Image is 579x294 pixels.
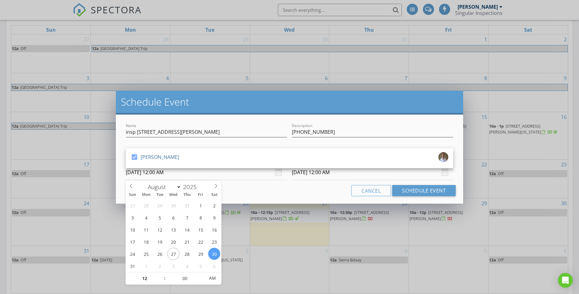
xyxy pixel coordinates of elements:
span: September 3, 2025 [167,260,179,272]
span: September 6, 2025 [208,260,220,272]
span: Wed [167,193,180,197]
span: August 23, 2025 [208,236,220,248]
span: August 25, 2025 [140,248,152,260]
span: August 29, 2025 [195,248,207,260]
span: August 20, 2025 [167,236,179,248]
span: August 8, 2025 [195,211,207,224]
span: August 13, 2025 [167,224,179,236]
span: : [164,272,166,284]
span: Fri [194,193,208,197]
span: August 19, 2025 [154,236,166,248]
span: August 16, 2025 [208,224,220,236]
span: Tue [153,193,167,197]
button: Cancel [351,185,391,196]
h2: Schedule Event [121,96,458,108]
input: Select date [126,165,287,180]
span: August 24, 2025 [126,248,138,260]
div: [PERSON_NAME] [141,152,179,162]
span: August 14, 2025 [181,224,193,236]
div: Open Intercom Messenger [558,273,573,288]
span: August 6, 2025 [167,211,179,224]
span: July 30, 2025 [167,199,179,211]
span: Click to toggle [204,272,221,284]
span: August 15, 2025 [195,224,207,236]
span: July 31, 2025 [181,199,193,211]
span: August 30, 2025 [208,248,220,260]
span: July 29, 2025 [154,199,166,211]
span: September 5, 2025 [195,260,207,272]
span: September 4, 2025 [181,260,193,272]
span: Mon [139,193,153,197]
span: September 2, 2025 [154,260,166,272]
span: August 31, 2025 [126,260,138,272]
span: August 18, 2025 [140,236,152,248]
span: August 28, 2025 [181,248,193,260]
span: August 11, 2025 [140,224,152,236]
span: August 5, 2025 [154,211,166,224]
span: August 2, 2025 [208,199,220,211]
span: July 28, 2025 [140,199,152,211]
span: August 26, 2025 [154,248,166,260]
span: September 1, 2025 [140,260,152,272]
span: August 1, 2025 [195,199,207,211]
span: August 21, 2025 [181,236,193,248]
span: August 22, 2025 [195,236,207,248]
span: August 12, 2025 [154,224,166,236]
span: July 27, 2025 [126,199,138,211]
input: Year [181,183,202,191]
span: August 3, 2025 [126,211,138,224]
span: August 9, 2025 [208,211,220,224]
img: profile.jpg [438,152,448,162]
span: August 7, 2025 [181,211,193,224]
span: August 17, 2025 [126,236,138,248]
span: Sat [208,193,221,197]
span: Sun [126,193,139,197]
span: August 27, 2025 [167,248,179,260]
span: August 4, 2025 [140,211,152,224]
input: Select date [292,165,453,180]
button: Schedule Event [392,185,456,196]
span: August 10, 2025 [126,224,138,236]
span: Thu [180,193,194,197]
